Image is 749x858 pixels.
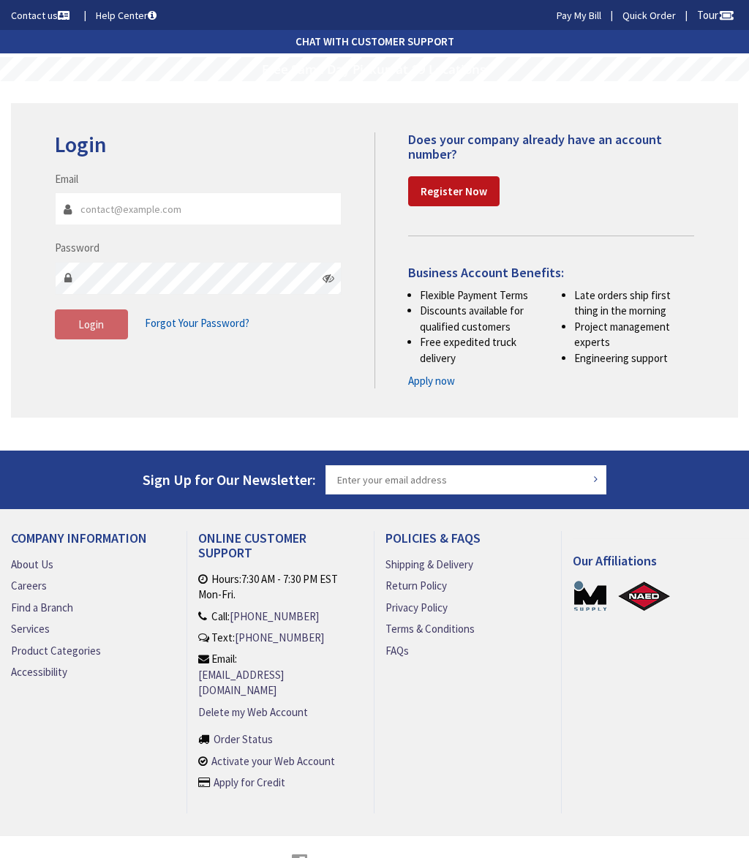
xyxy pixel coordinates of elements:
li: Email: [198,651,355,698]
button: Login [55,309,128,340]
h4: Company Information [11,531,176,557]
a: Apply for Credit [214,775,285,790]
a: Find a Branch [11,600,73,615]
a: Accessibility [11,664,67,680]
li: Late orders ship first thing in the morning [574,287,695,319]
span: Login [78,317,104,331]
span: Tour [697,8,734,22]
li: Call: [198,609,355,624]
a: [PHONE_NUMBER] [230,609,319,624]
input: Enter your email address [325,465,606,494]
a: Services [11,621,50,636]
input: Email [55,192,342,225]
a: NAED [617,579,671,612]
a: Careers [11,578,47,593]
i: Click here to show/hide password [323,272,334,284]
li: Project management experts [574,319,695,350]
h4: Our Affiliations [573,554,749,579]
a: Terms & Conditions [385,621,475,636]
a: Order Status [214,731,273,747]
a: 7:30 AM - 7:30 PM EST [241,571,338,587]
a: [PHONE_NUMBER] [235,630,324,645]
strong: CHAT WITH CUSTOMER SUPPORT [296,34,454,48]
h4: Does your company already have an account number? [408,132,694,162]
a: [EMAIL_ADDRESS][DOMAIN_NAME] [198,667,355,699]
li: Hours: Mon-Fri. [198,571,355,603]
label: Password [55,240,99,255]
li: Text: [198,630,355,645]
li: Flexible Payment Terms [420,287,541,303]
span: Sign Up for Our Newsletter: [143,470,316,489]
li: Discounts available for qualified customers [420,303,541,334]
a: Forgot Your Password? [145,309,249,337]
a: FAQs [385,643,409,658]
li: Free expedited truck delivery [420,334,541,366]
label: Email [55,171,78,187]
li: Engineering support [574,350,695,366]
a: Delete my Web Account [198,704,308,720]
a: Help Center [96,8,157,23]
a: Product Categories [11,643,101,658]
a: Pay My Bill [557,8,601,23]
span: Forgot Your Password? [145,316,249,330]
a: Shipping & Delivery [385,557,473,572]
a: Return Policy [385,578,447,593]
a: Quick Order [622,8,676,23]
strong: Register Now [421,184,487,198]
a: Contact us [11,8,72,23]
h4: Policies & FAQs [385,531,550,557]
a: Register Now [408,176,500,207]
a: About Us [11,557,53,572]
a: Privacy Policy [385,600,448,615]
h4: Business Account Benefits: [408,266,694,280]
h4: Online Customer Support [198,531,363,571]
a: Apply now [408,373,455,388]
rs-layer: Free Same Day Pickup at 19 Locations [262,63,486,76]
h2: Login [55,132,342,157]
a: MSUPPLY [573,579,608,612]
a: Activate your Web Account [211,753,335,769]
